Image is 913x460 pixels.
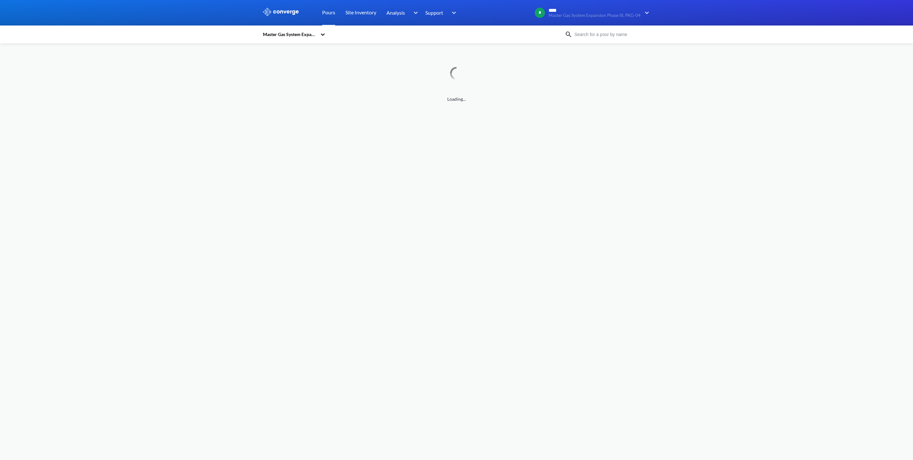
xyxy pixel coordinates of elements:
[565,31,572,38] img: icon-search.svg
[262,31,317,38] div: Master Gas System Expansion Phase III, PKG-04
[425,9,443,17] span: Support
[448,9,458,17] img: downArrow.svg
[386,9,405,17] span: Analysis
[262,8,299,16] img: logo_ewhite.svg
[409,9,420,17] img: downArrow.svg
[262,96,651,103] span: Loading...
[549,13,641,18] span: Master Gas System Expansion Phase III, PKG-04
[572,31,649,38] input: Search for a pour by name
[641,9,651,17] img: downArrow.svg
